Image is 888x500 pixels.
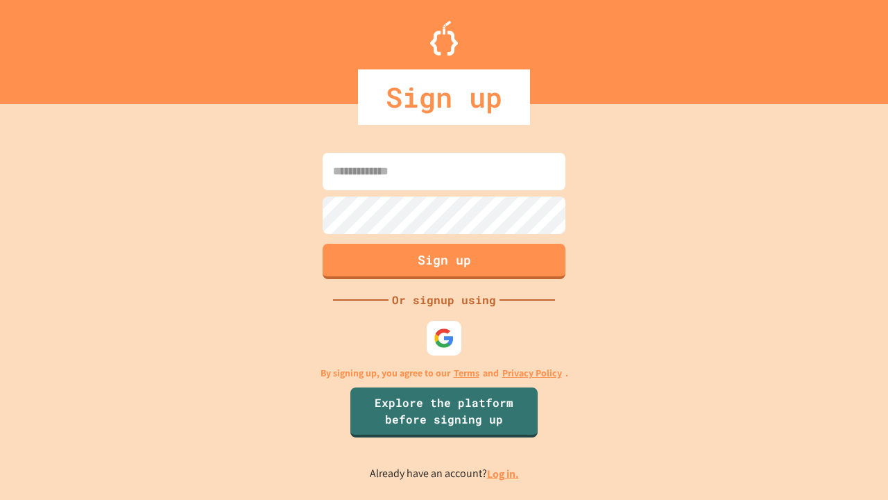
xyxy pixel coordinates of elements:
[434,328,454,349] img: google-icon.svg
[321,366,568,381] p: By signing up, you agree to our and .
[454,366,479,381] a: Terms
[358,69,530,125] div: Sign up
[830,444,874,486] iframe: chat widget
[323,244,565,279] button: Sign up
[370,465,519,483] p: Already have an account?
[773,384,874,443] iframe: chat widget
[388,292,499,308] div: Or signup using
[350,387,538,437] a: Explore the platform before signing up
[487,467,519,481] a: Log in.
[502,366,562,381] a: Privacy Policy
[430,21,458,56] img: Logo.svg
